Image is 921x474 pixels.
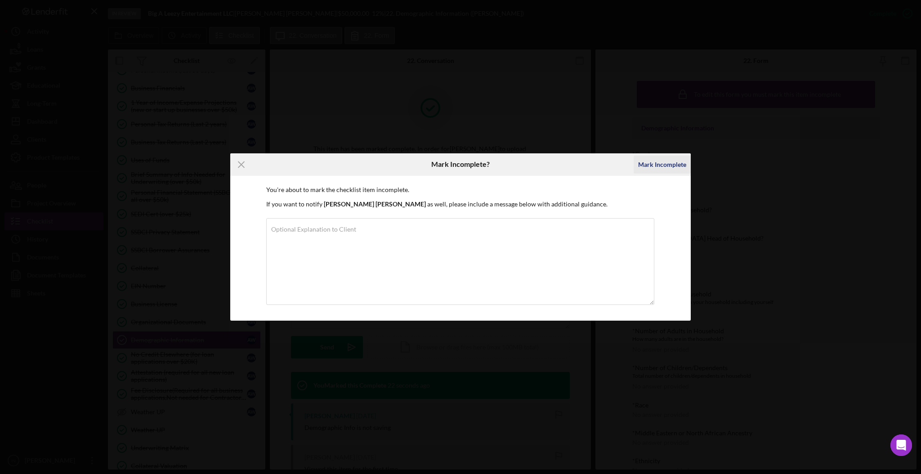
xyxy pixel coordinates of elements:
[638,156,686,174] div: Mark Incomplete
[890,434,912,456] div: Open Intercom Messenger
[271,226,356,233] label: Optional Explanation to Client
[431,160,490,168] h6: Mark Incomplete?
[266,199,655,209] p: If you want to notify as well, please include a message below with additional guidance.
[634,156,691,174] button: Mark Incomplete
[266,185,655,195] p: You're about to mark the checklist item incomplete.
[324,200,426,208] b: [PERSON_NAME] [PERSON_NAME]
